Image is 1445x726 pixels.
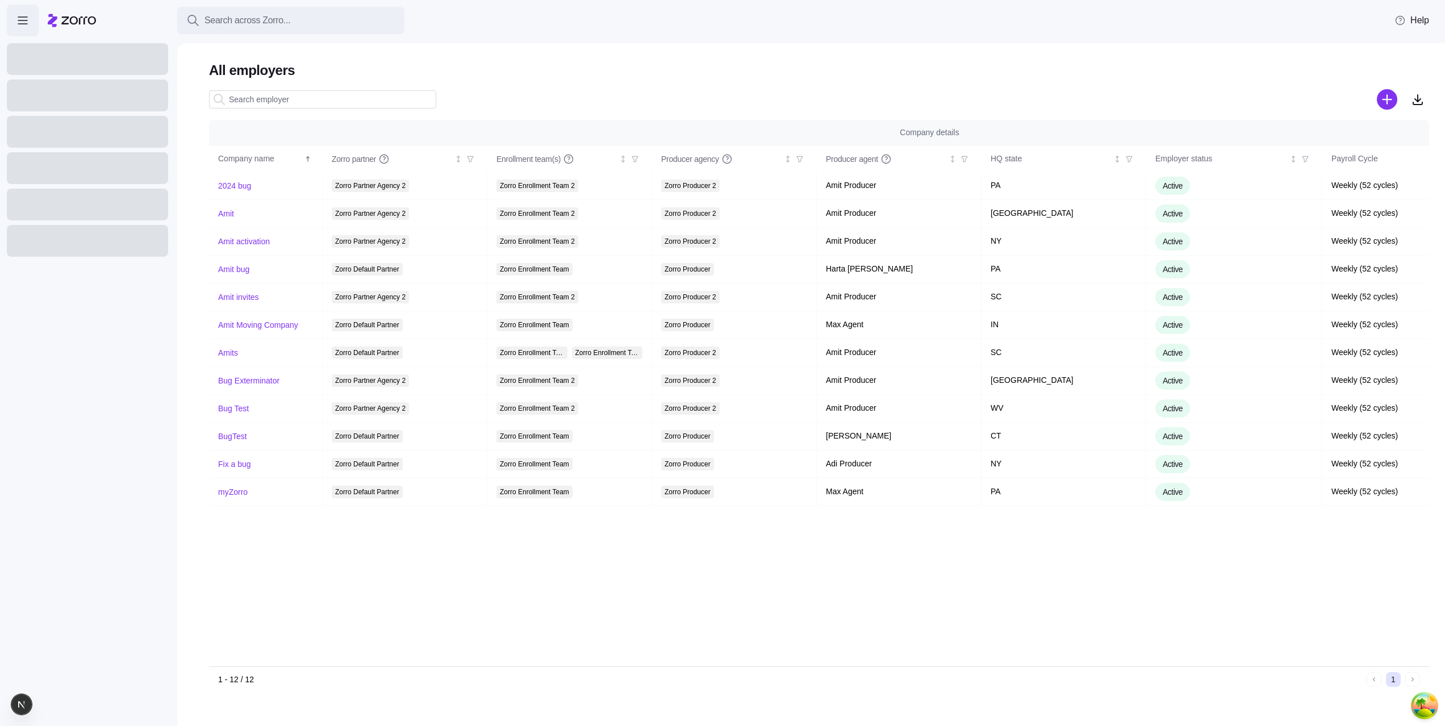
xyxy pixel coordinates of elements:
[218,674,1362,685] div: 1 - 12 / 12
[1163,293,1183,302] span: Active
[218,319,298,331] a: Amit Moving Company
[665,402,716,415] span: Zorro Producer 2
[304,155,312,163] div: Sorted ascending
[784,155,792,163] div: Not sorted
[1386,672,1401,687] button: 1
[982,339,1146,367] td: SC
[218,431,247,442] a: BugTest
[218,347,238,358] a: Amits
[665,486,711,498] span: Zorro Producer
[982,228,1146,256] td: NY
[982,283,1146,311] td: SC
[209,146,323,172] th: Company nameSorted ascending
[487,146,652,172] th: Enrollment team(s)Not sorted
[826,153,878,165] span: Producer agent
[218,375,279,386] a: Bug Exterminator
[1163,181,1183,190] span: Active
[619,155,627,163] div: Not sorted
[335,319,399,331] span: Zorro Default Partner
[982,450,1146,478] td: NY
[218,458,251,470] a: Fix a bug
[500,263,569,276] span: Zorro Enrollment Team
[1163,432,1183,441] span: Active
[500,180,575,192] span: Zorro Enrollment Team 2
[817,395,982,423] td: Amit Producer
[982,367,1146,395] td: [GEOGRAPHIC_DATA]
[1113,155,1121,163] div: Not sorted
[1163,487,1183,496] span: Active
[177,7,404,34] button: Search across Zorro...
[218,264,249,275] a: Amit bug
[218,208,234,219] a: Amit
[982,423,1146,450] td: CT
[218,291,259,303] a: Amit invites
[500,235,575,248] span: Zorro Enrollment Team 2
[575,347,640,359] span: Zorro Enrollment Team 2
[817,256,982,283] td: Harta [PERSON_NAME]
[665,207,716,220] span: Zorro Producer 2
[817,367,982,395] td: Amit Producer
[335,486,399,498] span: Zorro Default Partner
[500,347,564,359] span: Zorro Enrollment Team
[218,153,302,165] div: Company name
[335,430,399,443] span: Zorro Default Partner
[332,153,376,165] span: Zorro partner
[335,402,406,415] span: Zorro Partner Agency 2
[665,180,716,192] span: Zorro Producer 2
[335,207,406,220] span: Zorro Partner Agency 2
[1405,672,1420,687] button: Next page
[209,61,1429,79] h1: All employers
[1377,89,1397,110] svg: add icon
[982,478,1146,506] td: PA
[982,395,1146,423] td: WV
[204,14,290,28] span: Search across Zorro...
[500,291,575,303] span: Zorro Enrollment Team 2
[1163,237,1183,246] span: Active
[665,235,716,248] span: Zorro Producer 2
[335,374,406,387] span: Zorro Partner Agency 2
[500,402,575,415] span: Zorro Enrollment Team 2
[323,146,487,172] th: Zorro partnerNot sorted
[665,430,711,443] span: Zorro Producer
[1146,146,1322,172] th: Employer statusNot sorted
[817,283,982,311] td: Amit Producer
[665,374,716,387] span: Zorro Producer 2
[335,347,399,359] span: Zorro Default Partner
[335,180,406,192] span: Zorro Partner Agency 2
[652,146,817,172] th: Producer agencyNot sorted
[218,236,270,247] a: Amit activation
[335,458,399,470] span: Zorro Default Partner
[982,200,1146,228] td: [GEOGRAPHIC_DATA]
[496,153,561,165] span: Enrollment team(s)
[218,180,251,191] a: 2024 bug
[1413,694,1436,717] button: Open Tanstack query devtools
[817,339,982,367] td: Amit Producer
[335,291,406,303] span: Zorro Partner Agency 2
[1155,153,1287,165] div: Employer status
[1367,672,1381,687] button: Previous page
[1385,9,1438,32] button: Help
[500,486,569,498] span: Zorro Enrollment Team
[665,458,711,470] span: Zorro Producer
[335,235,406,248] span: Zorro Partner Agency 2
[500,207,575,220] span: Zorro Enrollment Team 2
[1163,376,1183,385] span: Active
[817,146,982,172] th: Producer agentNot sorted
[1163,348,1183,357] span: Active
[817,172,982,200] td: Amit Producer
[982,172,1146,200] td: PA
[665,263,711,276] span: Zorro Producer
[817,478,982,506] td: Max Agent
[982,146,1146,172] th: HQ stateNot sorted
[1163,265,1183,274] span: Active
[500,319,569,331] span: Zorro Enrollment Team
[218,403,249,414] a: Bug Test
[817,423,982,450] td: [PERSON_NAME]
[817,311,982,339] td: Max Agent
[949,155,957,163] div: Not sorted
[209,90,436,109] input: Search employer
[1163,460,1183,469] span: Active
[1163,404,1183,413] span: Active
[817,450,982,478] td: Adi Producer
[817,228,982,256] td: Amit Producer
